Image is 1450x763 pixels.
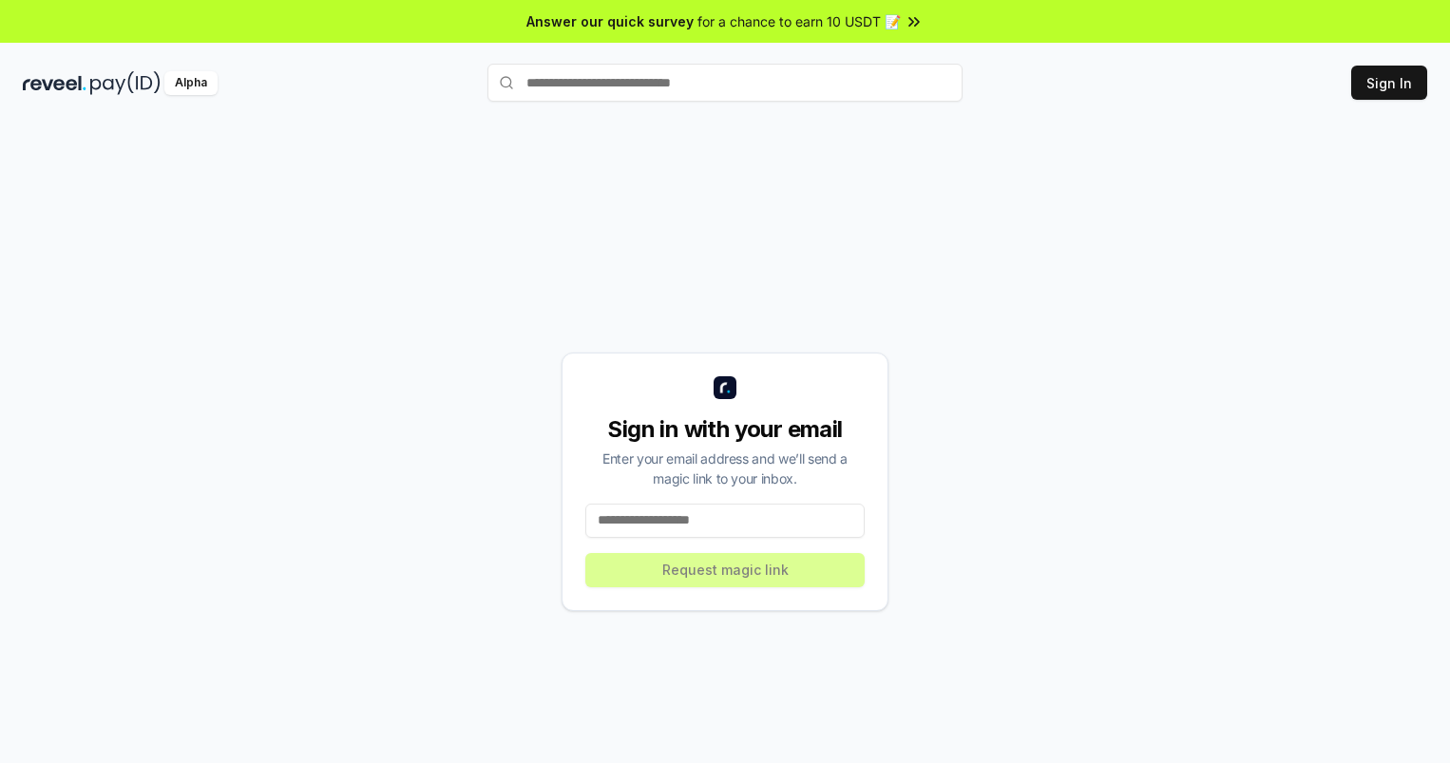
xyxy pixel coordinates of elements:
button: Sign In [1351,66,1427,100]
span: Answer our quick survey [526,11,694,31]
img: reveel_dark [23,71,86,95]
div: Alpha [164,71,218,95]
div: Enter your email address and we’ll send a magic link to your inbox. [585,448,865,488]
img: logo_small [714,376,736,399]
div: Sign in with your email [585,414,865,445]
img: pay_id [90,71,161,95]
span: for a chance to earn 10 USDT 📝 [697,11,901,31]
